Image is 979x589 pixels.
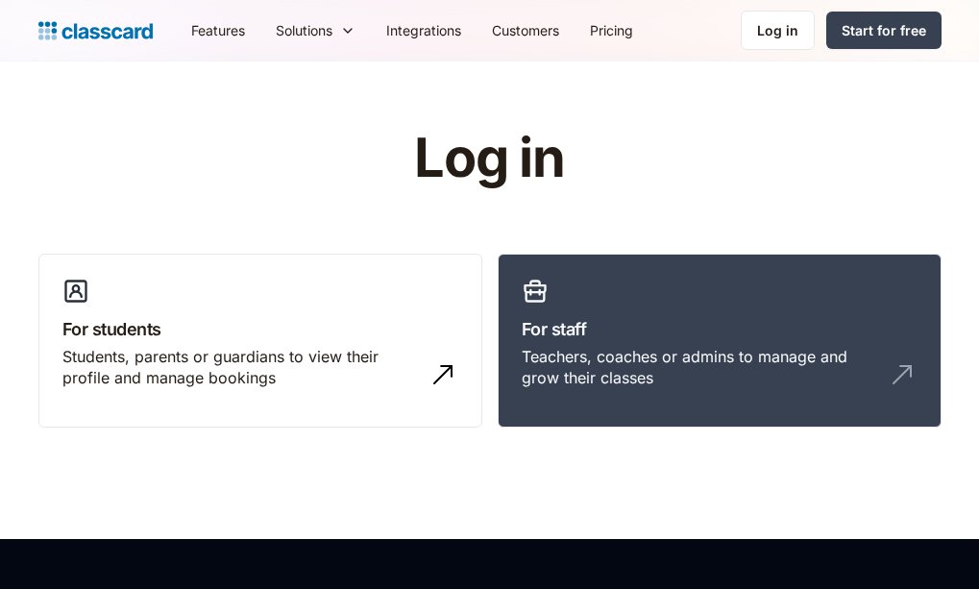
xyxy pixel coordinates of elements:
a: For studentsStudents, parents or guardians to view their profile and manage bookings [38,254,482,429]
div: Teachers, coaches or admins to manage and grow their classes [522,346,879,389]
div: Start for free [842,20,926,40]
h1: Log in [184,129,795,188]
div: Solutions [276,20,332,40]
div: Solutions [260,9,371,52]
a: Logo [38,17,153,44]
div: Students, parents or guardians to view their profile and manage bookings [62,346,420,389]
a: Pricing [575,9,649,52]
a: For staffTeachers, coaches or admins to manage and grow their classes [498,254,942,429]
a: Features [176,9,260,52]
h3: For students [62,316,458,342]
a: Log in [741,11,815,50]
a: Integrations [371,9,477,52]
a: Start for free [826,12,942,49]
h3: For staff [522,316,918,342]
a: Customers [477,9,575,52]
div: Log in [757,20,798,40]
